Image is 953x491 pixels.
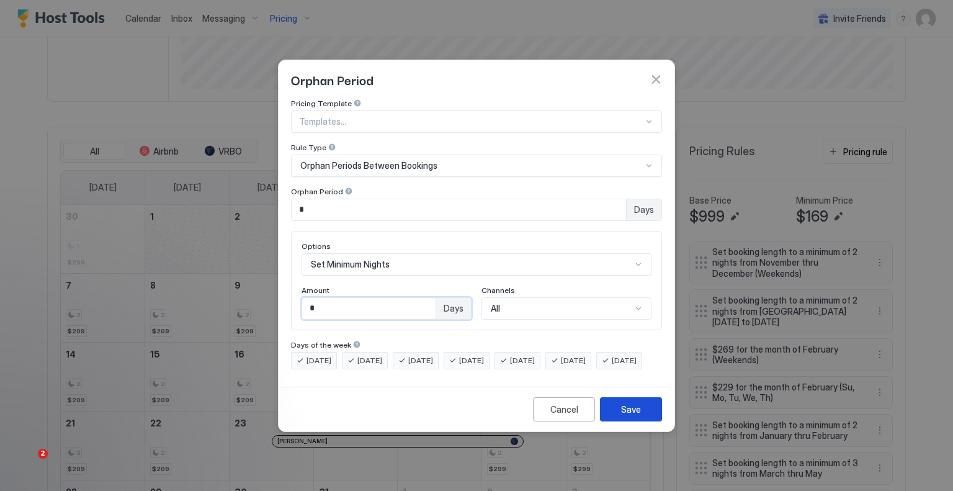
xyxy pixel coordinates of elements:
[291,70,374,89] span: Orphan Period
[300,160,437,171] span: Orphan Periods Between Bookings
[302,286,329,295] span: Amount
[291,340,351,349] span: Days of the week
[311,259,390,270] span: Set Minimum Nights
[302,298,436,319] input: Input Field
[291,143,326,152] span: Rule Type
[612,355,637,366] span: [DATE]
[621,403,641,416] div: Save
[9,371,257,457] iframe: Intercom notifications message
[302,241,331,251] span: Options
[459,355,484,366] span: [DATE]
[561,355,586,366] span: [DATE]
[291,99,352,108] span: Pricing Template
[600,397,662,421] button: Save
[38,449,48,459] span: 2
[491,303,500,314] span: All
[292,199,626,220] input: Input Field
[357,355,382,366] span: [DATE]
[550,403,578,416] div: Cancel
[408,355,433,366] span: [DATE]
[481,286,515,295] span: Channels
[510,355,535,366] span: [DATE]
[634,204,654,215] span: Days
[291,187,343,196] span: Orphan Period
[533,397,595,421] button: Cancel
[306,355,331,366] span: [DATE]
[12,449,42,479] iframe: Intercom live chat
[444,303,463,314] span: Days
